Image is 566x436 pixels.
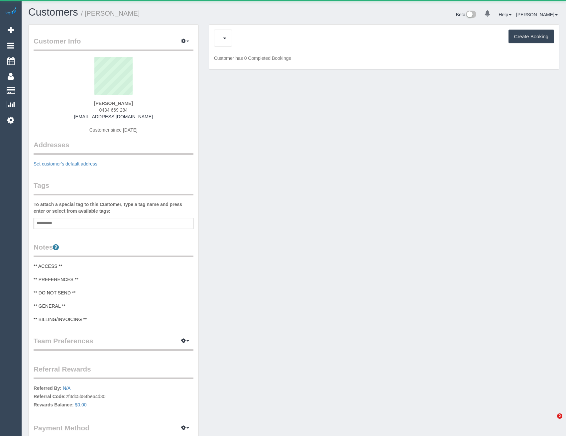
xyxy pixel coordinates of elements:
label: Rewards Balance: [34,401,74,408]
img: New interface [465,11,476,19]
a: Set customer's default address [34,161,97,166]
a: $0.00 [75,402,87,407]
label: Referred By: [34,385,61,391]
span: 2 [557,413,562,419]
a: N/A [63,385,70,391]
legend: Customer Info [34,36,193,51]
strong: [PERSON_NAME] [94,101,133,106]
a: Help [499,12,511,17]
a: Beta [456,12,477,17]
legend: Notes [34,242,193,257]
legend: Team Preferences [34,336,193,351]
img: Automaid Logo [4,7,17,16]
legend: Tags [34,180,193,195]
a: Customers [28,6,78,18]
label: Referral Code: [34,393,65,400]
button: Create Booking [509,30,554,44]
span: 0434 669 284 [99,107,128,113]
a: [PERSON_NAME] [516,12,558,17]
p: 2f3dc5b84be64d30 [34,385,193,410]
legend: Referral Rewards [34,364,193,379]
small: / [PERSON_NAME] [81,10,140,17]
a: [EMAIL_ADDRESS][DOMAIN_NAME] [74,114,153,119]
p: Customer has 0 Completed Bookings [214,55,554,61]
span: Customer since [DATE] [89,127,138,133]
iframe: Intercom live chat [543,413,559,429]
label: To attach a special tag to this Customer, type a tag name and press enter or select from availabl... [34,201,193,214]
